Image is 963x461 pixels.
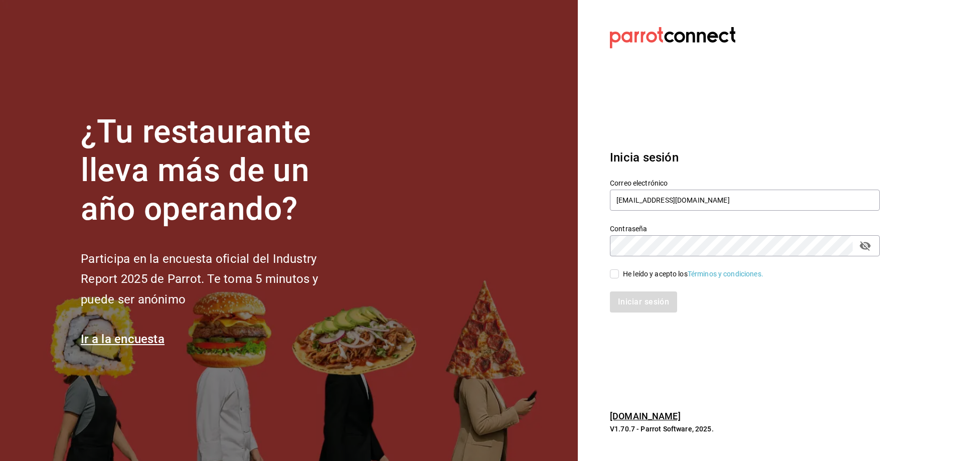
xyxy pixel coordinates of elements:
[610,424,880,434] p: V1.70.7 - Parrot Software, 2025.
[610,148,880,167] h3: Inicia sesión
[688,270,763,278] a: Términos y condiciones.
[610,180,880,187] label: Correo electrónico
[81,249,352,310] h2: Participa en la encuesta oficial del Industry Report 2025 de Parrot. Te toma 5 minutos y puede se...
[857,237,874,254] button: passwordField
[81,332,165,346] a: Ir a la encuesta
[81,113,352,228] h1: ¿Tu restaurante lleva más de un año operando?
[610,225,880,232] label: Contraseña
[610,190,880,211] input: Ingresa tu correo electrónico
[623,269,763,279] div: He leído y acepto los
[610,411,681,421] a: [DOMAIN_NAME]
